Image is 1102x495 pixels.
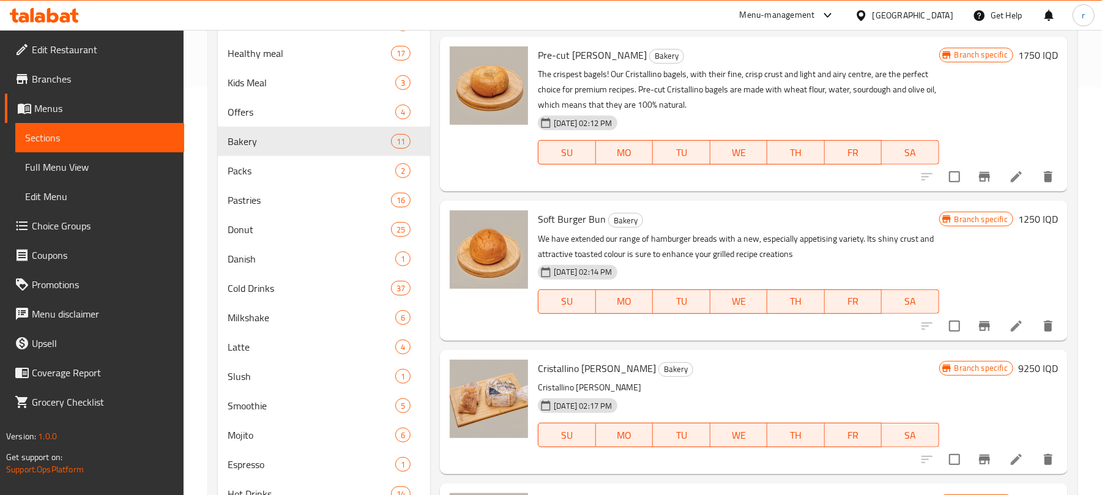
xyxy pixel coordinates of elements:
a: Edit menu item [1009,169,1024,184]
a: Choice Groups [5,211,184,240]
div: Bakery [228,134,391,149]
span: [DATE] 02:17 PM [549,400,617,412]
span: TU [658,144,706,162]
span: Kids Meal [228,75,395,90]
a: Support.OpsPlatform [6,461,84,477]
div: items [395,310,411,325]
span: Espresso [228,457,395,472]
div: Offers4 [218,97,430,127]
button: WE [710,140,768,165]
span: [DATE] 02:12 PM [549,117,617,129]
span: TH [772,426,820,444]
a: Menus [5,94,184,123]
div: Smoothie5 [218,391,430,420]
div: items [395,457,411,472]
span: Promotions [32,277,174,292]
div: items [395,398,411,413]
span: TU [658,426,706,444]
div: Bakery [608,213,643,228]
button: TU [653,289,710,314]
span: Upsell [32,336,174,351]
a: Edit menu item [1009,452,1024,467]
a: Upsell [5,329,184,358]
button: Branch-specific-item [970,162,999,192]
div: Slush1 [218,362,430,391]
div: items [395,105,411,119]
div: Pastries16 [218,185,430,215]
div: Mojito6 [218,420,430,450]
a: Sections [15,123,184,152]
h6: 1250 IQD [1018,210,1058,228]
div: Danish1 [218,244,430,274]
span: TH [772,144,820,162]
button: SA [882,289,939,314]
div: Mojito [228,428,395,442]
button: WE [710,423,768,447]
div: Donut25 [218,215,430,244]
span: MO [601,144,649,162]
span: WE [715,426,763,444]
h6: 1750 IQD [1018,47,1058,64]
span: 4 [396,341,410,353]
span: 2 [396,165,410,177]
div: items [395,340,411,354]
div: items [395,428,411,442]
h6: 9250 IQD [1018,360,1058,377]
button: delete [1033,162,1063,192]
span: Smoothie [228,398,395,413]
div: Milkshake6 [218,303,430,332]
span: FR [830,426,877,444]
span: Edit Restaurant [32,42,174,57]
span: Menu disclaimer [32,307,174,321]
button: Branch-specific-item [970,445,999,474]
button: Branch-specific-item [970,311,999,341]
span: Coupons [32,248,174,262]
div: Danish [228,251,395,266]
span: 37 [392,283,410,294]
div: items [395,369,411,384]
span: 17 [392,48,410,59]
button: FR [825,423,882,447]
span: 4 [396,106,410,118]
span: Edit Menu [25,189,174,204]
div: Espresso1 [218,450,430,479]
span: 3 [396,77,410,89]
span: Pastries [228,193,391,207]
span: SA [887,144,934,162]
span: WE [715,292,763,310]
span: SU [543,144,590,162]
div: Latte [228,340,395,354]
span: Select to update [942,313,967,339]
span: Cold Drinks [228,281,391,296]
span: 1 [396,253,410,265]
span: Packs [228,163,395,178]
button: MO [596,289,653,314]
span: Grocery Checklist [32,395,174,409]
button: TU [653,423,710,447]
div: Healthy meal [228,46,391,61]
a: Full Menu View [15,152,184,182]
div: items [391,222,411,237]
span: FR [830,144,877,162]
span: Slush [228,369,395,384]
span: [DATE] 02:14 PM [549,266,617,278]
span: MO [601,426,649,444]
button: SU [538,423,595,447]
span: Cristallino [PERSON_NAME] [538,359,656,378]
span: 1 [396,371,410,382]
div: Bakery [649,49,684,64]
span: Select to update [942,164,967,190]
span: r [1082,9,1085,22]
span: Offers [228,105,395,119]
span: Bakery [650,49,683,63]
span: SA [887,426,934,444]
a: Menu disclaimer [5,299,184,329]
span: 1.0.0 [38,428,57,444]
a: Promotions [5,270,184,299]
